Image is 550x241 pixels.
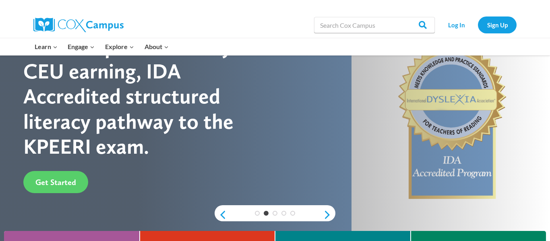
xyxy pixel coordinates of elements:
[29,38,63,55] button: Child menu of Learn
[314,17,435,33] input: Search Cox Campus
[281,211,286,216] a: 4
[273,211,277,216] a: 3
[63,38,100,55] button: Child menu of Engage
[439,16,517,33] nav: Secondary Navigation
[290,211,295,216] a: 5
[139,38,174,55] button: Child menu of About
[215,210,227,220] a: previous
[29,38,174,55] nav: Primary Navigation
[323,210,335,220] a: next
[215,207,335,223] div: content slider buttons
[23,33,275,159] div: Cox Campus is the only free CEU earning, IDA Accredited structured literacy pathway to the KPEERI...
[264,211,269,216] a: 2
[23,171,88,193] a: Get Started
[478,16,517,33] a: Sign Up
[100,38,139,55] button: Child menu of Explore
[255,211,260,216] a: 1
[35,177,76,187] span: Get Started
[439,16,474,33] a: Log In
[33,18,124,32] img: Cox Campus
